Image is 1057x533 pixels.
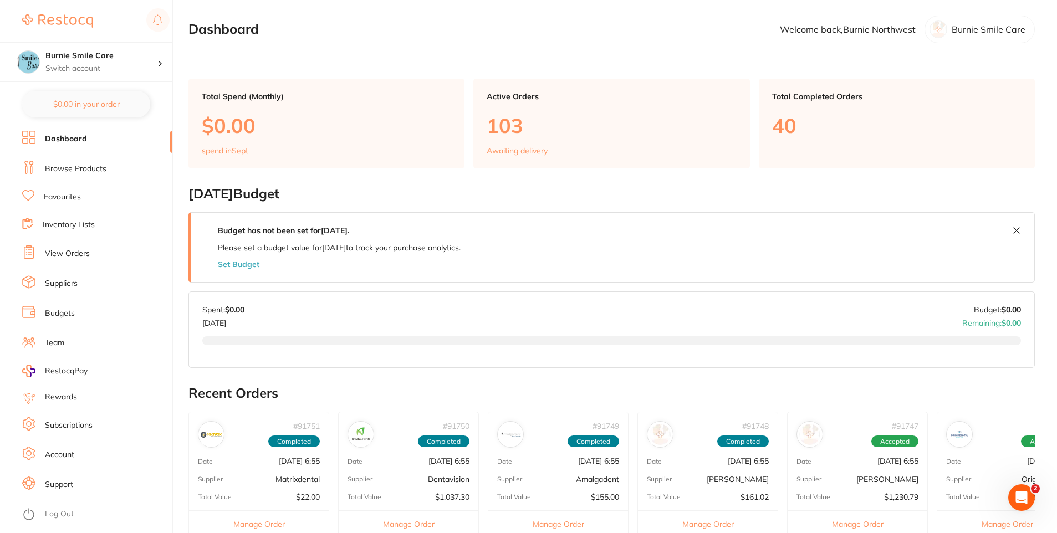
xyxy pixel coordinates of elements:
[350,424,371,445] img: Dentavision
[45,134,87,145] a: Dashboard
[1008,484,1035,511] iframe: Intercom live chat
[497,493,531,501] p: Total Value
[296,493,320,501] p: $22.00
[497,475,522,483] p: Supplier
[188,22,259,37] h2: Dashboard
[45,308,75,319] a: Budgets
[952,24,1025,34] p: Burnie Smile Care
[946,493,980,501] p: Total Value
[45,50,157,61] h4: Burnie Smile Care
[591,493,619,501] p: $155.00
[428,475,469,484] p: Dentavision
[201,424,222,445] img: Matrixdental
[487,146,548,155] p: Awaiting delivery
[647,493,681,501] p: Total Value
[188,186,1035,202] h2: [DATE] Budget
[45,337,64,348] a: Team
[188,79,464,168] a: Total Spend (Monthly)$0.00spend inSept
[772,92,1022,101] p: Total Completed Orders
[225,305,244,315] strong: $0.00
[348,493,381,501] p: Total Value
[742,422,769,430] p: # 91748
[348,458,362,465] p: Date
[45,163,106,175] a: Browse Products
[974,305,1021,314] p: Budget:
[647,458,662,465] p: Date
[22,8,93,34] a: Restocq Logo
[218,225,349,235] strong: Budget has not been set for [DATE] .
[741,493,769,501] p: $161.02
[22,365,88,377] a: RestocqPay
[799,424,820,445] img: Henry Schein Halas
[707,475,769,484] p: [PERSON_NAME]
[884,493,918,501] p: $1,230.79
[780,24,916,34] p: Welcome back, Burnie Northwest
[45,449,74,460] a: Account
[45,479,73,490] a: Support
[796,493,830,501] p: Total Value
[43,219,95,230] a: Inventory Lists
[45,63,157,74] p: Switch account
[443,422,469,430] p: # 91750
[268,435,320,448] span: Completed
[435,493,469,501] p: $1,037.30
[500,424,521,445] img: Amalgadent
[17,51,39,73] img: Burnie Smile Care
[198,458,213,465] p: Date
[962,314,1021,327] p: Remaining:
[293,422,320,430] p: # 91751
[946,458,961,465] p: Date
[202,314,244,327] p: [DATE]
[647,475,672,483] p: Supplier
[892,422,918,430] p: # 91747
[593,422,619,430] p: # 91749
[22,14,93,28] img: Restocq Logo
[871,435,918,448] span: Accepted
[772,114,1022,137] p: 40
[198,493,232,501] p: Total Value
[202,114,451,137] p: $0.00
[796,475,821,483] p: Supplier
[473,79,749,168] a: Active Orders103Awaiting delivery
[22,365,35,377] img: RestocqPay
[44,192,81,203] a: Favourites
[578,457,619,465] p: [DATE] 6:55
[275,475,320,484] p: Matrixdental
[497,458,512,465] p: Date
[650,424,671,445] img: Adam Dental
[198,475,223,483] p: Supplier
[202,92,451,101] p: Total Spend (Monthly)
[418,435,469,448] span: Completed
[759,79,1035,168] a: Total Completed Orders40
[428,457,469,465] p: [DATE] 6:55
[22,91,150,117] button: $0.00 in your order
[728,457,769,465] p: [DATE] 6:55
[487,114,736,137] p: 103
[45,509,74,520] a: Log Out
[1002,305,1021,315] strong: $0.00
[45,366,88,377] span: RestocqPay
[856,475,918,484] p: [PERSON_NAME]
[188,386,1035,401] h2: Recent Orders
[796,458,811,465] p: Date
[45,248,90,259] a: View Orders
[218,243,461,252] p: Please set a budget value for [DATE] to track your purchase analytics.
[218,260,259,269] button: Set Budget
[45,420,93,431] a: Subscriptions
[45,278,78,289] a: Suppliers
[946,475,971,483] p: Supplier
[279,457,320,465] p: [DATE] 6:55
[22,506,169,524] button: Log Out
[202,305,244,314] p: Spent:
[487,92,736,101] p: Active Orders
[568,435,619,448] span: Completed
[949,424,970,445] img: Origin Dental
[717,435,769,448] span: Completed
[1002,318,1021,328] strong: $0.00
[877,457,918,465] p: [DATE] 6:55
[45,392,77,403] a: Rewards
[348,475,372,483] p: Supplier
[576,475,619,484] p: Amalgadent
[1031,484,1040,493] span: 2
[202,146,248,155] p: spend in Sept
